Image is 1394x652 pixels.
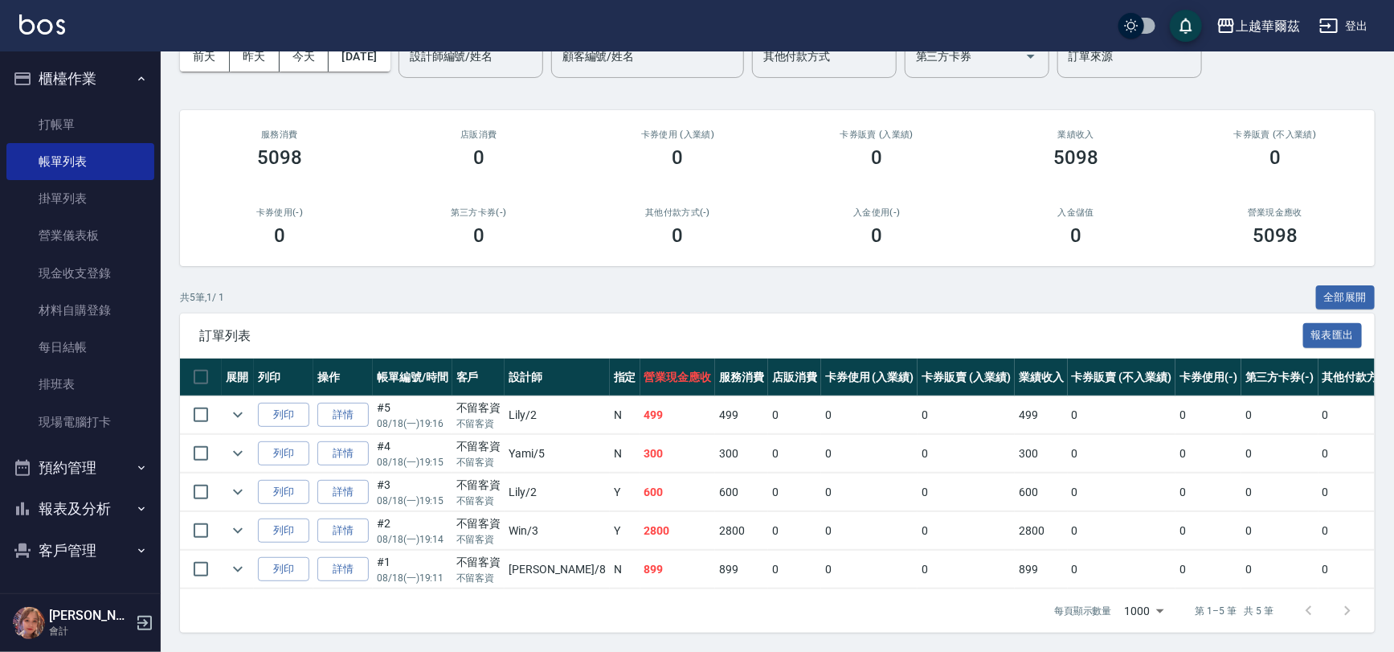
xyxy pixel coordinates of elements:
td: 0 [918,512,1015,550]
td: 499 [640,396,716,434]
td: 0 [1068,474,1175,511]
th: 指定 [610,359,640,396]
td: 499 [1015,396,1068,434]
td: 0 [768,435,821,473]
div: 不留客資 [456,400,501,416]
th: 帳單編號/時間 [373,359,452,396]
p: 第 1–5 筆 共 5 筆 [1196,604,1273,618]
a: 現金收支登錄 [6,255,154,292]
td: 0 [1241,512,1318,550]
td: 499 [715,396,768,434]
a: 掛單列表 [6,180,154,217]
h2: 其他付款方式(-) [598,207,758,218]
button: Open [1018,43,1044,69]
th: 卡券販賣 (不入業績) [1068,359,1175,396]
td: Lily /2 [505,474,609,511]
h2: 第三方卡券(-) [399,207,559,218]
td: 0 [918,474,1015,511]
td: 899 [1015,551,1068,588]
td: 0 [768,396,821,434]
td: 0 [1175,551,1241,588]
button: save [1170,10,1202,42]
button: 列印 [258,557,309,582]
h2: 卡券使用(-) [199,207,360,218]
td: 0 [1241,551,1318,588]
td: 899 [640,551,716,588]
td: [PERSON_NAME] /8 [505,551,609,588]
button: expand row [226,557,250,581]
p: 08/18 (一) 19:14 [377,532,448,547]
td: 0 [821,551,918,588]
h3: 0 [1070,224,1081,247]
button: 櫃檯作業 [6,58,154,100]
a: 營業儀表板 [6,217,154,254]
td: 0 [1068,551,1175,588]
td: Lily /2 [505,396,609,434]
button: 全部展開 [1316,285,1376,310]
td: 600 [640,474,716,511]
div: 1000 [1118,589,1170,633]
button: expand row [226,403,250,427]
td: #1 [373,551,452,588]
td: 300 [640,435,716,473]
button: expand row [226,519,250,543]
h2: 卡券使用 (入業績) [598,129,758,140]
h2: 營業現金應收 [1195,207,1355,218]
td: Yami /5 [505,435,609,473]
div: 不留客資 [456,515,501,532]
h3: 5098 [257,146,302,169]
td: #3 [373,474,452,511]
th: 服務消費 [715,359,768,396]
p: 不留客資 [456,494,501,508]
h5: [PERSON_NAME] [49,608,131,624]
td: #2 [373,512,452,550]
h3: 0 [672,224,684,247]
button: 列印 [258,519,309,543]
td: 0 [1175,396,1241,434]
th: 營業現金應收 [640,359,716,396]
td: 0 [918,551,1015,588]
td: 2800 [1015,512,1068,550]
span: 訂單列表 [199,328,1303,344]
a: 詳情 [317,441,369,466]
p: 08/18 (一) 19:16 [377,416,448,431]
td: 0 [1241,474,1318,511]
h3: 0 [274,224,285,247]
td: 0 [821,435,918,473]
h3: 0 [871,224,882,247]
div: 上越華爾茲 [1236,16,1300,36]
p: 共 5 筆, 1 / 1 [180,290,224,305]
h3: 0 [871,146,882,169]
th: 卡券販賣 (入業績) [918,359,1015,396]
button: expand row [226,441,250,465]
button: 預約管理 [6,447,154,489]
img: Logo [19,14,65,35]
p: 08/18 (一) 19:15 [377,494,448,508]
p: 每頁顯示數量 [1054,604,1112,618]
h3: 0 [473,224,484,247]
button: 報表及分析 [6,488,154,530]
td: 0 [768,512,821,550]
td: 0 [821,474,918,511]
a: 帳單列表 [6,143,154,180]
a: 詳情 [317,403,369,428]
p: 不留客資 [456,571,501,585]
a: 現場電腦打卡 [6,404,154,441]
a: 詳情 [317,480,369,505]
td: 0 [1241,435,1318,473]
td: 600 [715,474,768,511]
th: 業績收入 [1015,359,1068,396]
td: 0 [1175,474,1241,511]
h3: 5098 [1253,224,1298,247]
td: Y [610,512,640,550]
td: 0 [1068,396,1175,434]
a: 詳情 [317,519,369,543]
h3: 0 [1269,146,1281,169]
p: 08/18 (一) 19:11 [377,571,448,585]
h2: 卡券販賣 (不入業績) [1195,129,1355,140]
button: 今天 [280,42,329,72]
td: 0 [918,396,1015,434]
p: 會計 [49,624,131,638]
button: expand row [226,480,250,504]
button: 列印 [258,480,309,505]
